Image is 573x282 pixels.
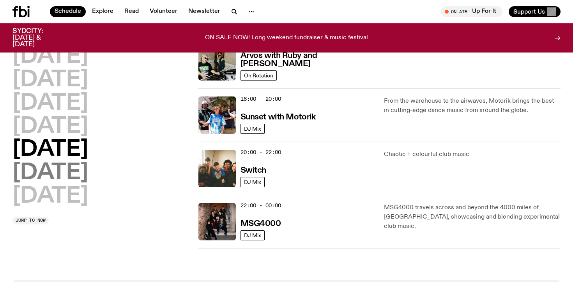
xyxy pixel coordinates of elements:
button: Support Us [509,6,561,17]
span: DJ Mix [244,126,261,131]
h3: Sunset with Motorik [241,113,316,121]
span: DJ Mix [244,232,261,238]
a: DJ Mix [241,177,265,187]
h3: Switch [241,166,266,175]
h3: Arvos with Ruby and [PERSON_NAME] [241,52,375,68]
button: [DATE] [12,116,88,138]
a: DJ Mix [241,230,265,240]
button: [DATE] [12,93,88,114]
p: Chaotic + colourful club music [384,150,561,159]
img: Ruby wears a Collarbones t shirt and pretends to play the DJ decks, Al sings into a pringles can.... [198,43,236,81]
p: From the warehouse to the airwaves, Motorik brings the best in cutting-edge dance music from arou... [384,96,561,115]
button: [DATE] [12,139,88,161]
span: Support Us [513,8,545,15]
a: Schedule [50,6,86,17]
a: On Rotation [241,70,277,81]
span: On Rotation [244,72,273,78]
button: [DATE] [12,186,88,207]
button: On AirUp For It [441,6,502,17]
p: ON SALE NOW! Long weekend fundraiser & music festival [205,35,368,42]
a: Explore [87,6,118,17]
img: A warm film photo of the switch team sitting close together. from left to right: Cedar, Lau, Sand... [198,150,236,187]
button: Jump to now [12,217,49,224]
a: Read [120,6,143,17]
button: [DATE] [12,46,88,68]
a: Newsletter [184,6,225,17]
a: DJ Mix [241,124,265,134]
span: Jump to now [16,218,46,222]
p: MSG4000 travels across and beyond the 4000 miles of [GEOGRAPHIC_DATA], showcasing and blending ex... [384,203,561,231]
a: Switch [241,165,266,175]
span: DJ Mix [244,179,261,185]
a: Arvos with Ruby and [PERSON_NAME] [241,50,375,68]
h3: SYDCITY: [DATE] & [DATE] [12,28,62,48]
h3: MSG4000 [241,220,281,228]
button: [DATE] [12,162,88,184]
a: Sunset with Motorik [241,112,316,121]
button: [DATE] [12,69,88,91]
a: MSG4000 [241,218,281,228]
span: 20:00 - 22:00 [241,149,281,156]
span: 18:00 - 20:00 [241,95,281,103]
img: Andrew, Reenie, and Pat stand in a row, smiling at the camera, in dappled light with a vine leafe... [198,96,236,134]
a: Volunteer [145,6,182,17]
span: 22:00 - 00:00 [241,202,281,209]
